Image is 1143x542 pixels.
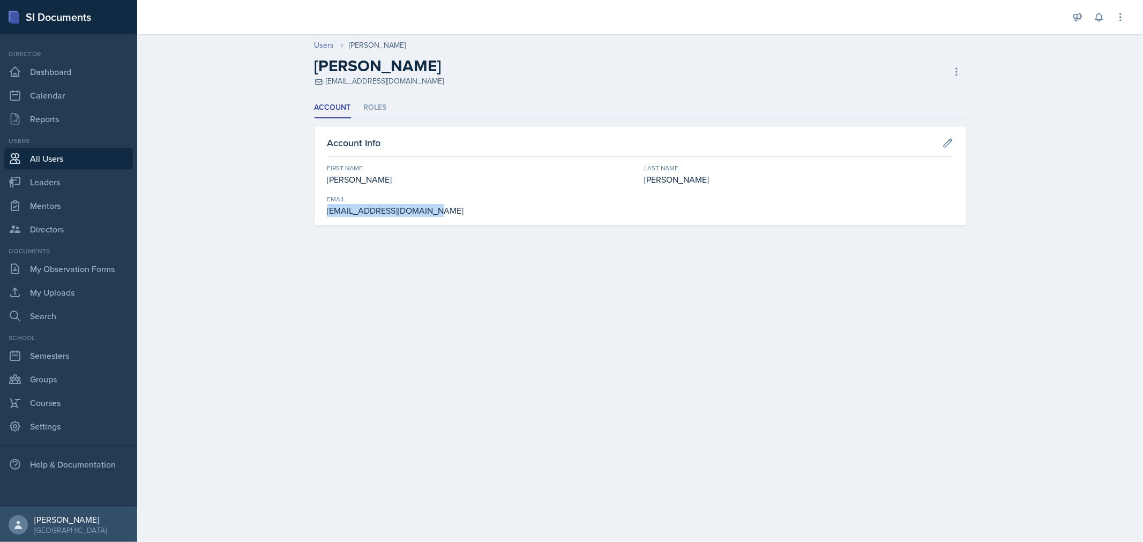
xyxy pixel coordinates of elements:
div: [PERSON_NAME] [349,40,406,51]
a: Semesters [4,345,133,366]
a: My Observation Forms [4,258,133,280]
a: Directors [4,219,133,240]
li: Roles [364,97,387,118]
h2: [PERSON_NAME] [315,56,442,76]
div: Email [327,194,636,204]
a: Users [315,40,334,51]
div: Director [4,49,133,59]
a: Courses [4,392,133,413]
a: My Uploads [4,282,133,303]
a: All Users [4,148,133,169]
div: [EMAIL_ADDRESS][DOMAIN_NAME] [327,204,636,217]
div: Users [4,136,133,146]
div: [GEOGRAPHIC_DATA] [34,525,107,536]
a: Calendar [4,85,133,106]
div: Documents [4,246,133,256]
a: Mentors [4,195,133,216]
div: First Name [327,163,636,173]
a: Groups [4,368,133,390]
div: Help & Documentation [4,454,133,475]
a: Search [4,305,133,327]
a: Dashboard [4,61,133,82]
a: Leaders [4,171,133,193]
a: Settings [4,416,133,437]
div: Last Name [645,163,953,173]
div: [PERSON_NAME] [645,173,953,186]
div: [PERSON_NAME] [34,514,107,525]
a: Reports [4,108,133,130]
h3: Account Info [327,135,381,150]
div: School [4,333,133,343]
div: [PERSON_NAME] [327,173,636,186]
div: [EMAIL_ADDRESS][DOMAIN_NAME] [315,76,444,87]
li: Account [315,97,351,118]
